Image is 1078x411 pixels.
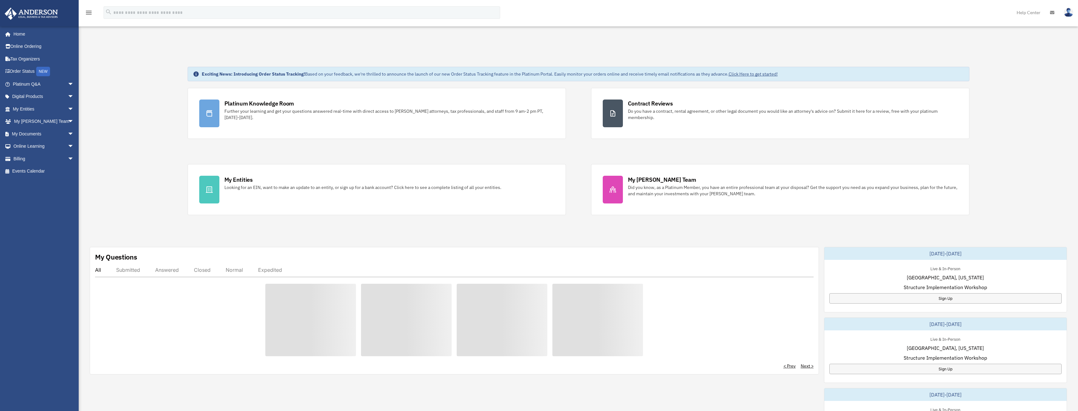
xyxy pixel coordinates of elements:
a: Sign Up [829,293,1062,304]
span: arrow_drop_down [68,78,80,91]
span: Structure Implementation Workshop [904,283,987,291]
a: Digital Productsarrow_drop_down [4,90,83,103]
a: Tax Organizers [4,53,83,65]
span: [GEOGRAPHIC_DATA], [US_STATE] [907,344,984,352]
span: arrow_drop_down [68,140,80,153]
span: arrow_drop_down [68,128,80,140]
div: All [95,267,101,273]
span: arrow_drop_down [68,152,80,165]
img: User Pic [1064,8,1073,17]
div: [DATE]-[DATE] [824,247,1067,260]
div: Live & In-Person [925,335,965,342]
span: arrow_drop_down [68,103,80,116]
a: Home [4,28,80,40]
div: Looking for an EIN, want to make an update to an entity, or sign up for a bank account? Click her... [224,184,501,191]
a: < Prev [783,363,796,369]
img: Anderson Advisors Platinum Portal [3,8,60,20]
a: Sign Up [829,364,1062,374]
div: Normal [226,267,243,273]
div: Based on your feedback, we're thrilled to announce the launch of our new Order Status Tracking fe... [202,71,778,77]
a: menu [85,11,93,16]
a: Click Here to get started! [729,71,778,77]
div: NEW [36,67,50,76]
a: My Documentsarrow_drop_down [4,128,83,140]
a: Platinum Q&Aarrow_drop_down [4,78,83,90]
a: Order StatusNEW [4,65,83,78]
div: Expedited [258,267,282,273]
div: Closed [194,267,211,273]
i: search [105,9,112,15]
span: arrow_drop_down [68,90,80,103]
div: My [PERSON_NAME] Team [628,176,696,184]
span: [GEOGRAPHIC_DATA], [US_STATE] [907,274,984,281]
div: Live & In-Person [925,265,965,271]
div: Do you have a contract, rental agreement, or other legal document you would like an attorney's ad... [628,108,958,121]
a: My [PERSON_NAME] Teamarrow_drop_down [4,115,83,128]
div: Further your learning and get your questions answered real-time with direct access to [PERSON_NAM... [224,108,554,121]
a: Platinum Knowledge Room Further your learning and get your questions answered real-time with dire... [188,88,566,139]
strong: Exciting News: Introducing Order Status Tracking! [202,71,305,77]
div: Submitted [116,267,140,273]
a: Contract Reviews Do you have a contract, rental agreement, or other legal document you would like... [591,88,969,139]
a: My [PERSON_NAME] Team Did you know, as a Platinum Member, you have an entire professional team at... [591,164,969,215]
div: Did you know, as a Platinum Member, you have an entire professional team at your disposal? Get th... [628,184,958,197]
a: Events Calendar [4,165,83,178]
a: Online Learningarrow_drop_down [4,140,83,153]
div: Platinum Knowledge Room [224,100,294,107]
div: My Entities [224,176,253,184]
div: [DATE]-[DATE] [824,388,1067,401]
a: Next > [801,363,814,369]
div: [DATE]-[DATE] [824,318,1067,330]
a: My Entities Looking for an EIN, want to make an update to an entity, or sign up for a bank accoun... [188,164,566,215]
div: Answered [155,267,179,273]
i: menu [85,9,93,16]
a: Billingarrow_drop_down [4,152,83,165]
div: My Questions [95,252,137,262]
a: Online Ordering [4,40,83,53]
span: arrow_drop_down [68,115,80,128]
a: My Entitiesarrow_drop_down [4,103,83,115]
span: Structure Implementation Workshop [904,354,987,362]
div: Contract Reviews [628,100,673,107]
